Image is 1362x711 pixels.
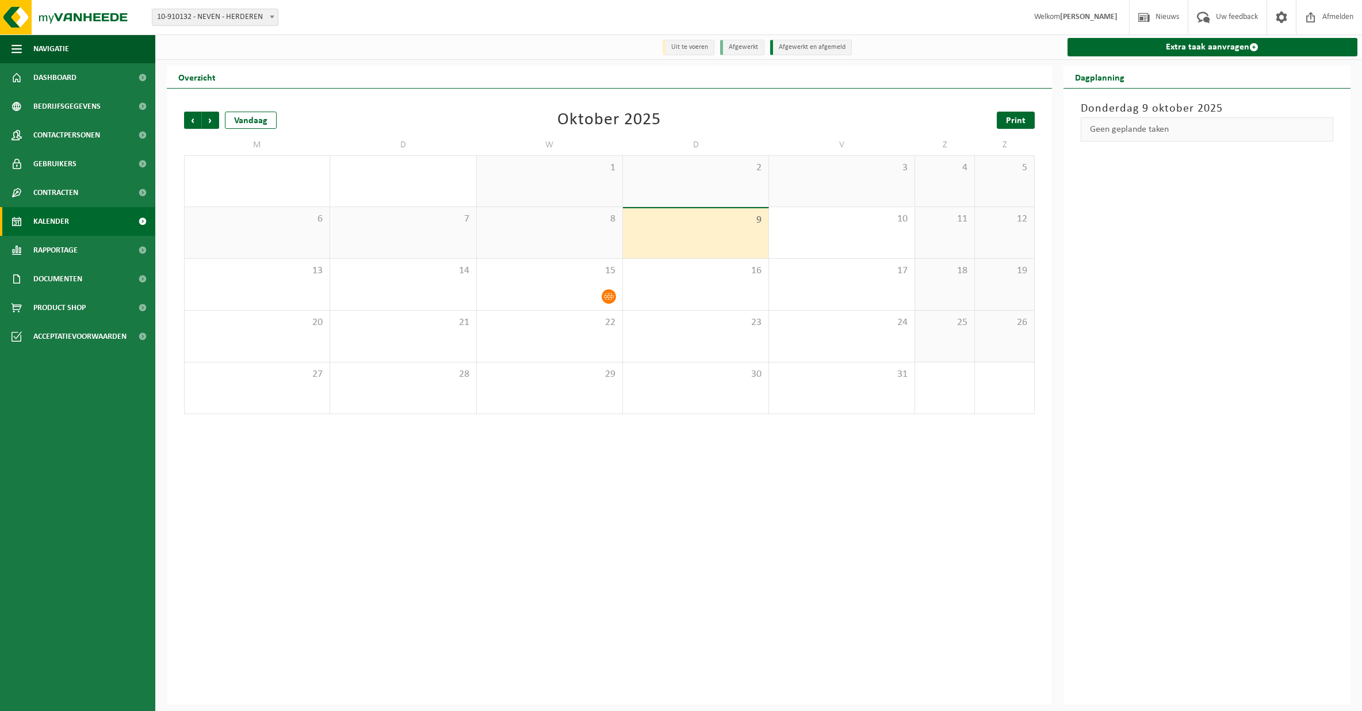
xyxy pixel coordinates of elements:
[1006,116,1026,125] span: Print
[623,135,769,155] td: D
[336,316,470,329] span: 21
[1068,38,1358,56] a: Extra taak aanvragen
[775,162,909,174] span: 3
[629,368,763,381] span: 30
[33,207,69,236] span: Kalender
[921,162,968,174] span: 4
[190,213,324,225] span: 6
[483,213,617,225] span: 8
[981,265,1028,277] span: 19
[629,162,763,174] span: 2
[775,213,909,225] span: 10
[921,213,968,225] span: 11
[202,112,219,129] span: Volgende
[1081,117,1334,142] div: Geen geplande taken
[477,135,623,155] td: W
[33,121,100,150] span: Contactpersonen
[330,135,476,155] td: D
[190,265,324,277] span: 13
[629,316,763,329] span: 23
[915,135,974,155] td: Z
[981,316,1028,329] span: 26
[33,63,76,92] span: Dashboard
[483,368,617,381] span: 29
[1060,13,1118,21] strong: [PERSON_NAME]
[1081,100,1334,117] h3: Donderdag 9 oktober 2025
[921,316,968,329] span: 25
[167,66,227,88] h2: Overzicht
[33,92,101,121] span: Bedrijfsgegevens
[483,162,617,174] span: 1
[981,213,1028,225] span: 12
[190,316,324,329] span: 20
[557,112,661,129] div: Oktober 2025
[981,162,1028,174] span: 5
[184,112,201,129] span: Vorige
[775,368,909,381] span: 31
[190,368,324,381] span: 27
[1063,66,1136,88] h2: Dagplanning
[336,265,470,277] span: 14
[336,213,470,225] span: 7
[33,35,69,63] span: Navigatie
[336,368,470,381] span: 28
[770,40,852,55] li: Afgewerkt en afgemeld
[33,265,82,293] span: Documenten
[775,265,909,277] span: 17
[629,214,763,227] span: 9
[720,40,764,55] li: Afgewerkt
[33,236,78,265] span: Rapportage
[775,316,909,329] span: 24
[33,178,78,207] span: Contracten
[975,135,1035,155] td: Z
[184,135,330,155] td: M
[663,40,714,55] li: Uit te voeren
[152,9,278,26] span: 10-910132 - NEVEN - HERDEREN
[152,9,278,25] span: 10-910132 - NEVEN - HERDEREN
[33,150,76,178] span: Gebruikers
[769,135,915,155] td: V
[483,316,617,329] span: 22
[629,265,763,277] span: 16
[33,293,86,322] span: Product Shop
[483,265,617,277] span: 15
[33,322,127,351] span: Acceptatievoorwaarden
[921,265,968,277] span: 18
[225,112,277,129] div: Vandaag
[997,112,1035,129] a: Print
